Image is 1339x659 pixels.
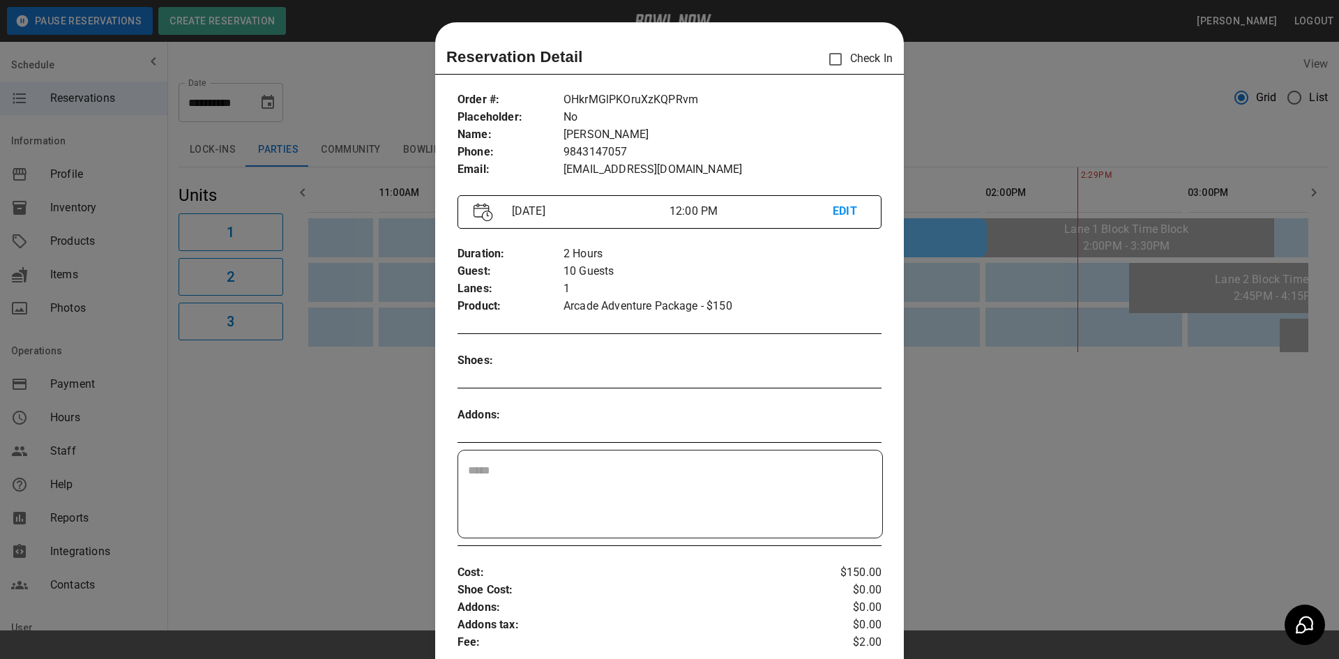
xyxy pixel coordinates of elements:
[446,45,583,68] p: Reservation Detail
[669,203,833,220] p: 12:00 PM
[457,91,563,109] p: Order # :
[563,298,882,315] p: Arcade Adventure Package - $150
[474,203,493,222] img: Vector
[821,45,893,74] p: Check In
[457,616,811,634] p: Addons tax :
[457,564,811,582] p: Cost :
[457,109,563,126] p: Placeholder :
[457,407,563,424] p: Addons :
[457,245,563,263] p: Duration :
[563,161,882,179] p: [EMAIL_ADDRESS][DOMAIN_NAME]
[833,203,865,220] p: EDIT
[457,161,563,179] p: Email :
[457,126,563,144] p: Name :
[563,91,882,109] p: OHkrMGlPKOruXzKQPRvm
[563,109,882,126] p: No
[457,582,811,599] p: Shoe Cost :
[811,599,882,616] p: $0.00
[457,298,563,315] p: Product :
[506,203,669,220] p: [DATE]
[563,126,882,144] p: [PERSON_NAME]
[811,582,882,599] p: $0.00
[457,352,563,370] p: Shoes :
[457,280,563,298] p: Lanes :
[563,263,882,280] p: 10 Guests
[811,616,882,634] p: $0.00
[563,245,882,263] p: 2 Hours
[563,144,882,161] p: 9843147057
[811,634,882,651] p: $2.00
[563,280,882,298] p: 1
[457,634,811,651] p: Fee :
[457,263,563,280] p: Guest :
[457,599,811,616] p: Addons :
[811,564,882,582] p: $150.00
[457,144,563,161] p: Phone :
